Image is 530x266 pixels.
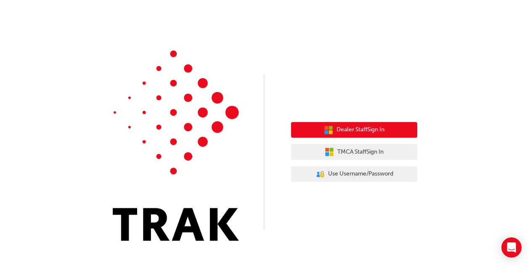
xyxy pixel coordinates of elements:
span: TMCA Staff Sign In [337,147,384,157]
span: Use Username/Password [328,169,393,179]
span: Dealer Staff Sign In [337,125,384,135]
button: Dealer StaffSign In [291,122,417,138]
button: TMCA StaffSign In [291,144,417,160]
button: Use Username/Password [291,166,417,182]
img: Trak [113,51,239,241]
div: Open Intercom Messenger [501,237,522,258]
